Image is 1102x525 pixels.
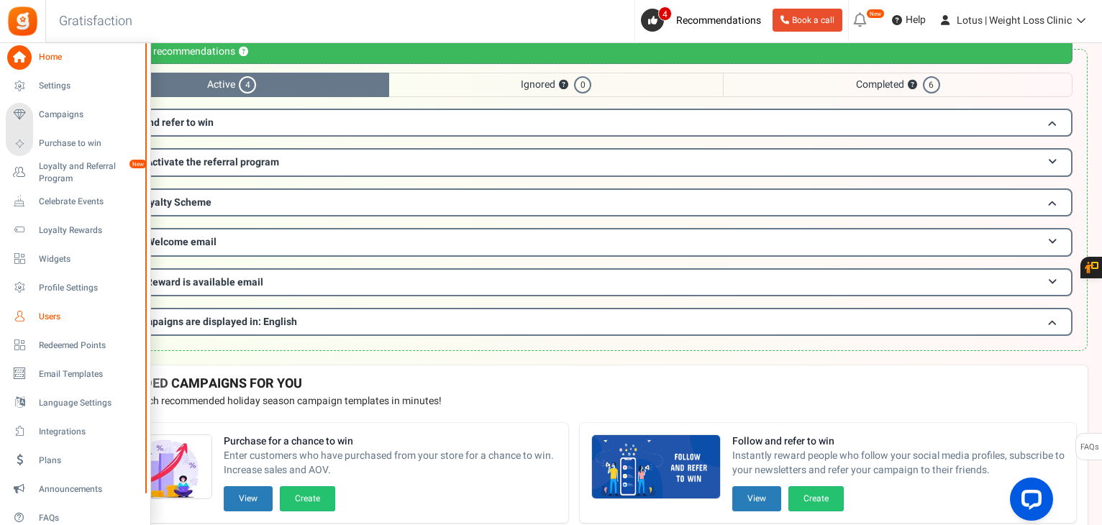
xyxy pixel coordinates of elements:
[224,449,557,478] span: Enter customers who have purchased from your store for a chance to win. Increase sales and AOV.
[6,477,144,501] a: Announcements
[788,486,844,511] button: Create
[957,13,1072,28] span: Lotus | Weight Loss Clinic
[389,73,724,97] span: Ignored
[39,311,140,323] span: Users
[224,434,557,449] strong: Purchase for a chance to win
[732,434,1065,449] strong: Follow and refer to win
[110,314,297,329] span: Your campaigns are displayed in: English
[39,160,144,185] span: Loyalty and Referral Program
[6,5,39,37] img: Gratisfaction
[6,419,144,444] a: Integrations
[6,275,144,300] a: Profile Settings
[732,486,781,511] button: View
[641,9,767,32] a: 4 Recommendations
[39,109,140,121] span: Campaigns
[6,103,144,127] a: Campaigns
[6,160,144,185] a: Loyalty and Referral Program New
[71,377,1076,391] h4: RECOMMENDED CAMPAIGNS FOR YOU
[6,448,144,472] a: Plans
[6,132,144,156] a: Purchase to win
[239,76,256,93] span: 4
[732,449,1065,478] span: Instantly reward people who follow your social media profiles, subscribe to your newsletters and ...
[6,391,144,415] a: Language Settings
[39,51,140,63] span: Home
[39,397,140,409] span: Language Settings
[658,6,672,21] span: 4
[39,282,140,294] span: Profile Settings
[39,253,140,265] span: Widgets
[6,247,144,271] a: Widgets
[773,9,842,32] a: Book a call
[902,13,926,27] span: Help
[110,115,214,130] span: Follow and refer to win
[676,13,761,28] span: Recommendations
[559,81,568,90] button: ?
[6,362,144,386] a: Email Templates
[280,486,335,511] button: Create
[224,486,273,511] button: View
[110,195,211,210] span: Lotus Loyalty Scheme
[6,333,144,357] a: Redeemed Points
[592,435,720,500] img: Recommended Campaigns
[146,234,217,250] span: Welcome email
[6,304,144,329] a: Users
[75,39,1073,64] div: Personalized recommendations
[6,45,144,70] a: Home
[39,80,140,92] span: Settings
[75,73,389,97] span: Active
[39,339,140,352] span: Redeemed Points
[866,9,885,19] em: New
[39,512,140,524] span: FAQs
[71,394,1076,408] p: Preview and launch recommended holiday season campaign templates in minutes!
[39,426,140,438] span: Integrations
[129,159,147,169] em: New
[6,74,144,99] a: Settings
[6,218,144,242] a: Loyalty Rewards
[39,368,140,380] span: Email Templates
[239,47,248,57] button: ?
[39,137,140,150] span: Purchase to win
[43,7,148,36] h3: Gratisfaction
[39,224,140,237] span: Loyalty Rewards
[886,9,932,32] a: Help
[146,155,279,170] span: Activate the referral program
[39,455,140,467] span: Plans
[908,81,917,90] button: ?
[723,73,1073,97] span: Completed
[39,196,140,208] span: Celebrate Events
[923,76,940,93] span: 6
[6,189,144,214] a: Celebrate Events
[146,275,263,290] span: Reward is available email
[1080,434,1099,461] span: FAQs
[39,483,140,496] span: Announcements
[574,76,591,93] span: 0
